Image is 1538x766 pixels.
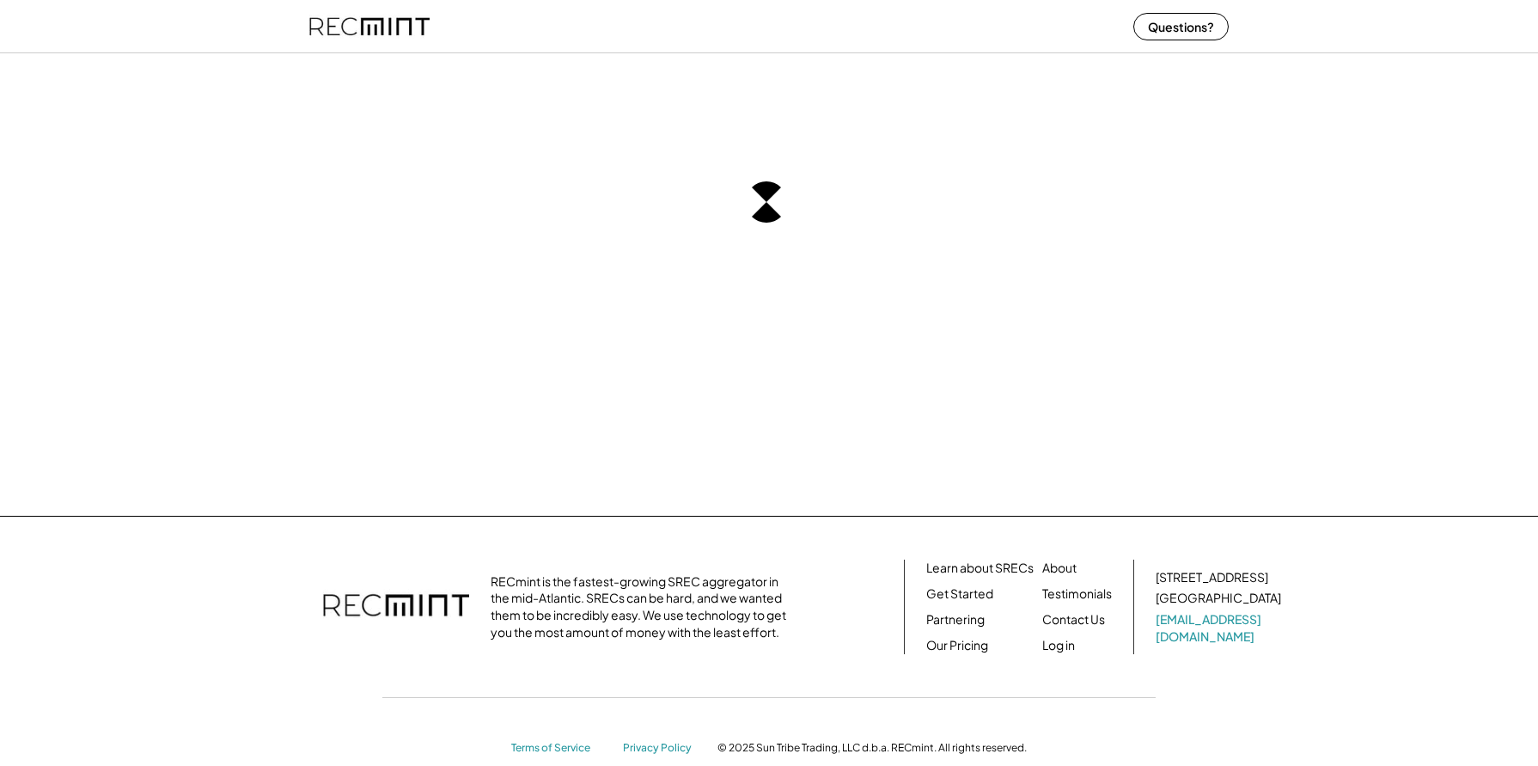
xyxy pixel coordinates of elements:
[926,611,985,628] a: Partnering
[1156,611,1285,645] a: [EMAIL_ADDRESS][DOMAIN_NAME]
[1156,590,1281,607] div: [GEOGRAPHIC_DATA]
[1042,585,1112,603] a: Testimonials
[717,741,1027,755] div: © 2025 Sun Tribe Trading, LLC d.b.a. RECmint. All rights reserved.
[926,637,988,654] a: Our Pricing
[309,3,430,49] img: recmint-logotype%403x%20%281%29.jpeg
[1133,13,1229,40] button: Questions?
[1156,569,1268,586] div: [STREET_ADDRESS]
[1042,560,1077,577] a: About
[323,577,469,637] img: recmint-logotype%403x.png
[926,585,993,603] a: Get Started
[1042,637,1075,654] a: Log in
[926,560,1034,577] a: Learn about SRECs
[623,741,700,756] a: Privacy Policy
[1042,611,1105,628] a: Contact Us
[491,573,796,640] div: RECmint is the fastest-growing SREC aggregator in the mid-Atlantic. SRECs can be hard, and we wan...
[511,741,606,756] a: Terms of Service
